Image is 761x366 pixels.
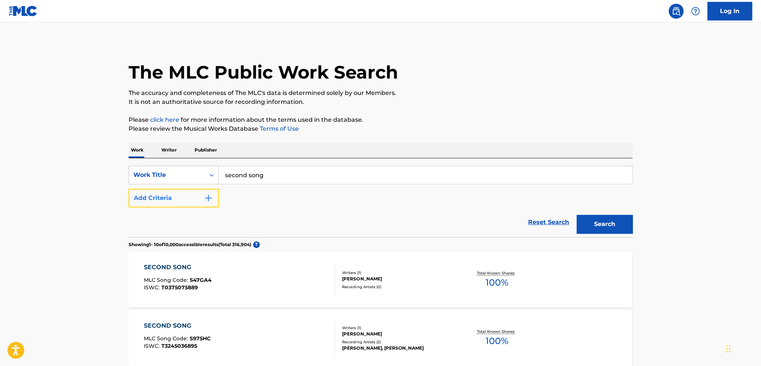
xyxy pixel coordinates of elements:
span: ISWC : [144,343,161,349]
span: S47GA4 [190,277,212,283]
span: MLC Song Code : [144,277,190,283]
div: SECOND SONG [144,263,212,272]
div: Writers ( 1 ) [342,270,455,276]
img: 9d2ae6d4665cec9f34b9.svg [204,194,213,203]
a: click here [150,116,179,123]
p: Showing 1 - 10 of 10,000 accessible results (Total 316,904 ) [129,241,251,248]
iframe: Chat Widget [724,330,761,366]
a: Log In [707,2,752,20]
div: Drag [726,338,730,360]
div: [PERSON_NAME], [PERSON_NAME] [342,345,455,351]
p: Publisher [192,142,219,158]
div: Work Title [133,171,200,179]
button: Search [577,215,632,233]
div: Help [688,4,703,19]
div: Recording Artists ( 0 ) [342,284,455,290]
img: MLC Logo [9,6,38,16]
span: T0375075889 [161,284,198,291]
span: 100 % [485,334,508,348]
h1: The MLC Public Work Search [129,61,398,83]
a: Terms of Use [258,125,299,132]
span: MLC Song Code : [144,335,190,342]
p: The accuracy and completeness of The MLC's data is determined solely by our Members. [129,89,632,98]
p: Writer [159,142,179,158]
img: help [691,7,700,16]
a: Reset Search [524,214,573,230]
p: Please for more information about the terms used in the database. [129,115,632,124]
p: It is not an authoritative source for recording information. [129,98,632,106]
button: Add Criteria [129,189,219,207]
span: ? [253,241,260,248]
p: Work [129,142,146,158]
a: Public Search [669,4,683,19]
div: SECOND SONG [144,321,211,330]
span: S975HC [190,335,211,342]
p: Total Known Shares: [477,270,517,276]
div: Recording Artists ( 2 ) [342,339,455,345]
p: Total Known Shares: [477,329,517,334]
div: [PERSON_NAME] [342,331,455,337]
form: Search Form [129,166,632,237]
span: ISWC : [144,284,161,291]
img: search [672,7,681,16]
p: Please review the Musical Works Database [129,124,632,133]
div: [PERSON_NAME] [342,276,455,282]
a: SECOND SONGMLC Song Code:S975HCISWC:T3245036895Writers (1)[PERSON_NAME]Recording Artists (2)[PERS... [129,310,632,366]
div: Writers ( 1 ) [342,325,455,331]
span: T3245036895 [161,343,197,349]
a: SECOND SONGMLC Song Code:S47GA4ISWC:T0375075889Writers (1)[PERSON_NAME]Recording Artists (0)Total... [129,252,632,308]
span: 100 % [485,276,508,289]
